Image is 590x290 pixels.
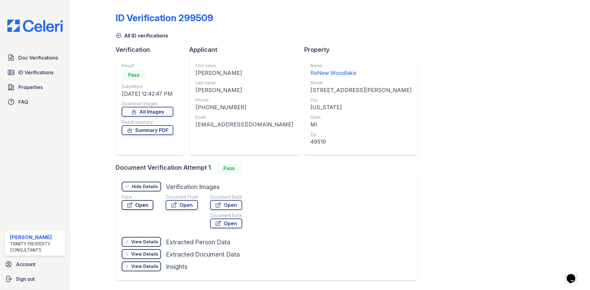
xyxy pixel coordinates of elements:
a: Name ReNew Woodlake [310,63,411,77]
div: Document Back [210,194,242,200]
div: Document Verification Attempt 1 [116,163,423,173]
div: [STREET_ADDRESS][PERSON_NAME] [310,86,411,95]
div: Hide Details [132,184,158,190]
div: ReNew Woodlake [310,69,411,77]
a: Doc Verifications [5,52,65,64]
span: Properties [18,83,43,91]
div: Face [122,194,153,200]
div: Document Front [166,194,198,200]
div: Download Images [122,101,173,107]
div: Zip [310,131,411,137]
div: [PERSON_NAME] [195,69,293,77]
a: Sign out [2,273,68,285]
a: Summary PDF [122,125,173,135]
div: [DATE] 12:42:47 PM [122,90,173,98]
a: Open [122,200,153,210]
span: ID Verifications [18,69,53,76]
a: Properties [5,81,65,93]
div: Property [304,45,423,54]
div: View Details [131,263,158,269]
div: Name [310,63,411,69]
div: Extracted Document Data [166,250,240,259]
div: [EMAIL_ADDRESS][DOMAIN_NAME] [195,120,293,129]
div: State [310,114,411,120]
a: Open [166,200,198,210]
span: FAQ [18,98,28,106]
div: MI [310,120,411,129]
div: Result summary [122,119,173,125]
div: [US_STATE] [310,103,411,112]
div: View Details [131,239,158,245]
div: Insights [166,262,187,271]
div: Email [195,114,293,120]
a: All ID verifications [116,32,168,39]
a: ID Verifications [5,66,65,79]
div: [PHONE_NUMBER] [195,103,293,112]
div: [PERSON_NAME] [10,234,63,241]
div: Verification Images [166,183,220,191]
div: Verification [116,45,189,54]
div: Street [310,80,411,86]
a: Open [210,218,242,228]
div: Result [122,63,173,69]
div: 49519 [310,137,411,146]
div: Pass [217,163,242,173]
div: Applicant [189,45,304,54]
a: Open [210,200,242,210]
a: All Images [122,107,173,117]
div: [PERSON_NAME] [195,86,293,95]
div: Trinity Property Consultants [10,241,63,253]
div: ID Verification 299509 [116,12,213,23]
span: Doc Verifications [18,54,58,61]
div: Submitted [122,83,173,90]
div: Document Back [210,212,242,218]
iframe: chat widget [564,265,584,284]
a: FAQ [5,96,65,108]
img: CE_Logo_Blue-a8612792a0a2168367f1c8372b55b34899dd931a85d93a1a3d3e32e68fde9ad4.png [2,20,68,32]
div: Pass [122,70,146,80]
div: Last name [195,80,293,86]
span: Sign out [16,275,35,283]
div: First name [195,63,293,69]
div: City [310,97,411,103]
span: Account [16,261,35,268]
div: Extracted Person Data [166,238,230,246]
div: View Details [131,251,158,257]
div: Phone [195,97,293,103]
a: Account [2,258,68,270]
